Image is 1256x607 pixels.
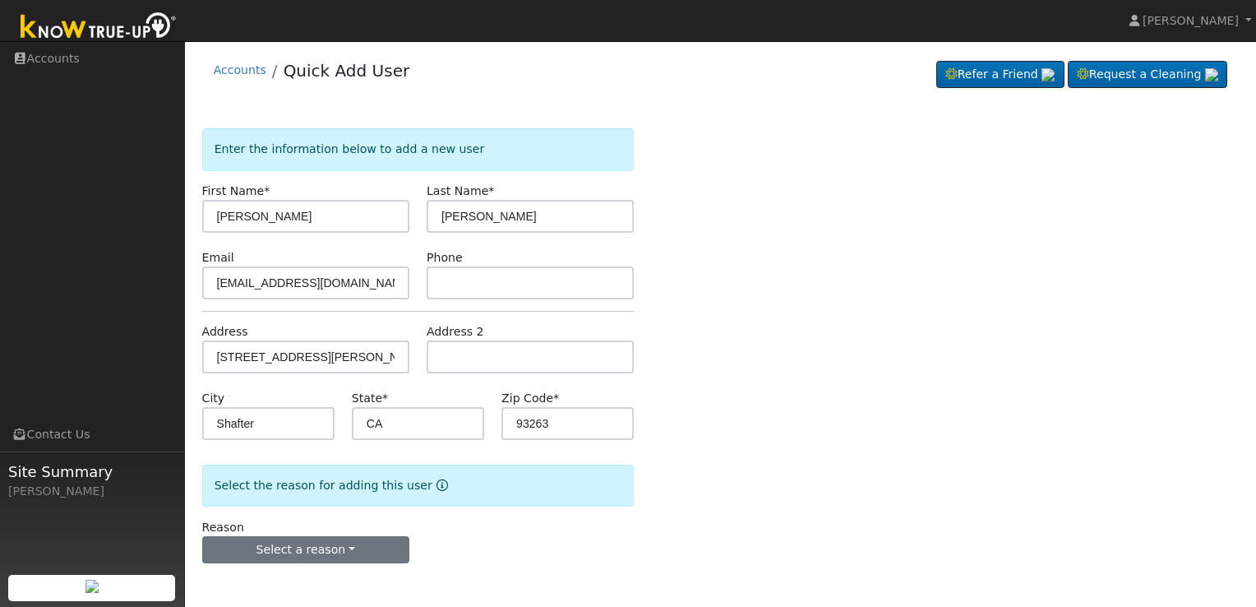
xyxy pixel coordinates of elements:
label: Address 2 [427,323,484,341]
label: Phone [427,249,463,266]
span: Required [382,392,388,405]
div: [PERSON_NAME] [8,483,176,500]
button: Select a reason [202,536,409,564]
label: City [202,390,225,407]
label: First Name [202,183,270,200]
span: Required [488,184,494,197]
label: Zip Code [501,390,559,407]
label: Address [202,323,248,341]
div: Select the reason for adding this user [202,465,635,507]
img: retrieve [1205,68,1218,81]
span: [PERSON_NAME] [1143,14,1239,27]
span: Site Summary [8,461,176,483]
img: Know True-Up [12,9,185,46]
label: State [352,390,388,407]
label: Reason [202,519,244,536]
a: Reason for new user [432,479,448,492]
label: Email [202,249,234,266]
img: retrieve [85,580,99,593]
a: Quick Add User [284,61,410,81]
a: Refer a Friend [936,61,1064,89]
a: Accounts [214,63,266,76]
a: Request a Cleaning [1068,61,1227,89]
div: Enter the information below to add a new user [202,128,635,170]
span: Required [264,184,270,197]
img: retrieve [1041,68,1055,81]
label: Last Name [427,183,494,200]
span: Required [553,392,559,405]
